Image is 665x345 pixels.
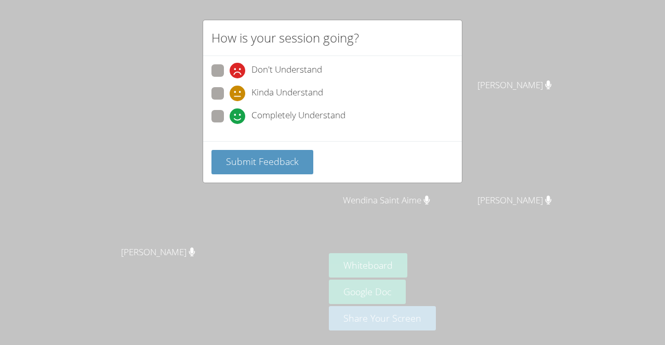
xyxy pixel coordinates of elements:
[226,155,299,168] span: Submit Feedback
[251,108,345,124] span: Completely Understand
[211,29,359,47] h2: How is your session going?
[211,150,313,174] button: Submit Feedback
[251,86,323,101] span: Kinda Understand
[251,63,322,78] span: Don't Understand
